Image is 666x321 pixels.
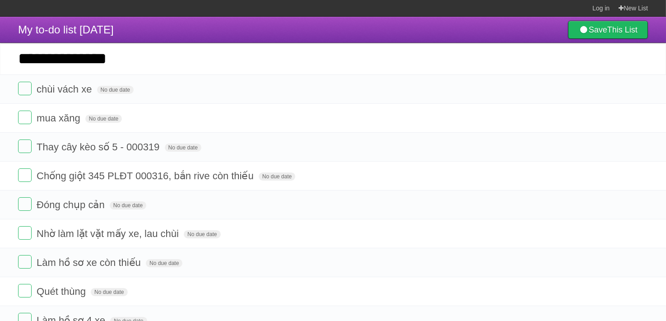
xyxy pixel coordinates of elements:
[18,284,32,298] label: Done
[165,144,201,152] span: No due date
[18,197,32,211] label: Done
[18,140,32,153] label: Done
[607,25,638,34] b: This List
[37,84,94,95] span: chùi vách xe
[18,226,32,240] label: Done
[18,111,32,124] label: Done
[37,170,256,181] span: Chống giột 345 PLĐT 000316, bắn rive còn thiếu
[91,288,127,296] span: No due date
[184,230,220,238] span: No due date
[18,23,114,36] span: My to-do list [DATE]
[18,82,32,95] label: Done
[18,168,32,182] label: Done
[85,115,122,123] span: No due date
[37,141,162,153] span: Thay cây kèo số 5 - 000319
[18,255,32,269] label: Done
[37,286,88,297] span: Quét thùng
[146,259,182,267] span: No due date
[259,172,295,181] span: No due date
[568,21,648,39] a: SaveThis List
[37,112,83,124] span: mua xăng
[37,228,181,239] span: Nhờ làm lặt vặt mấy xe, lau chùi
[37,199,107,210] span: Đóng chụp cản
[110,201,146,209] span: No due date
[37,257,143,268] span: Làm hồ sơ xe còn thiếu
[97,86,134,94] span: No due date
